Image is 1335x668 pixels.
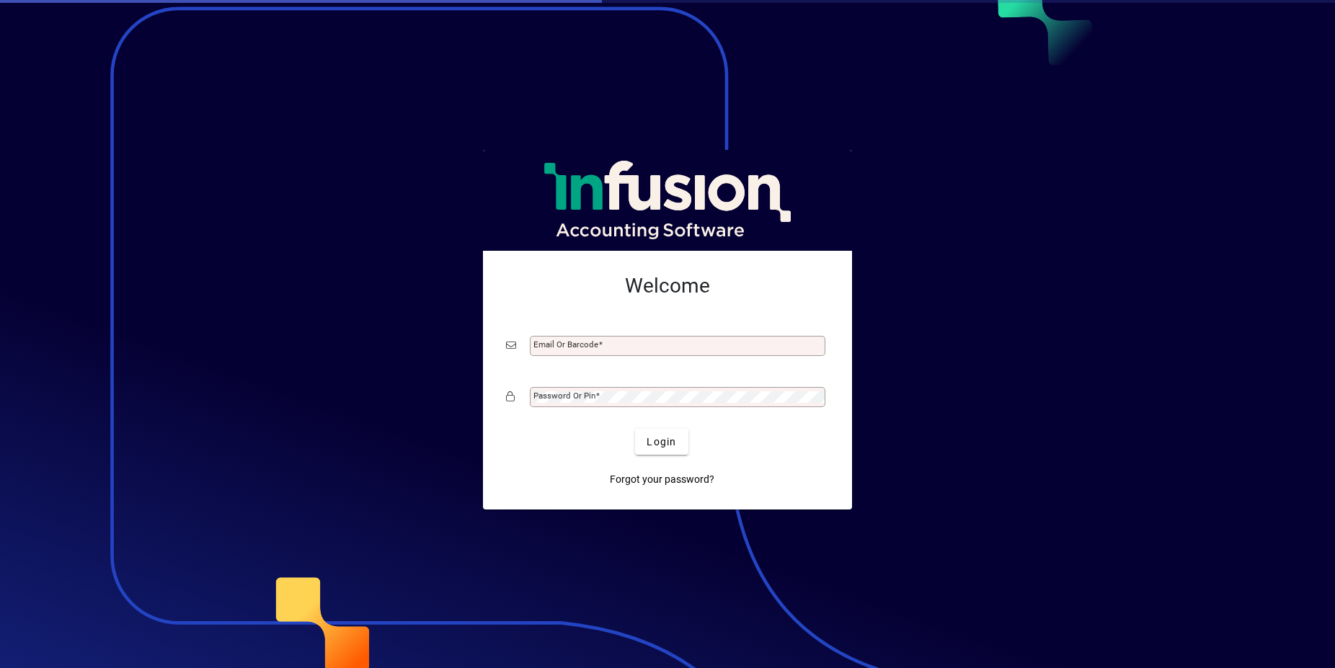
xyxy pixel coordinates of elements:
[604,466,720,492] a: Forgot your password?
[635,429,688,455] button: Login
[533,391,595,401] mat-label: Password or Pin
[506,274,829,298] h2: Welcome
[533,339,598,349] mat-label: Email or Barcode
[647,435,676,450] span: Login
[610,472,714,487] span: Forgot your password?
